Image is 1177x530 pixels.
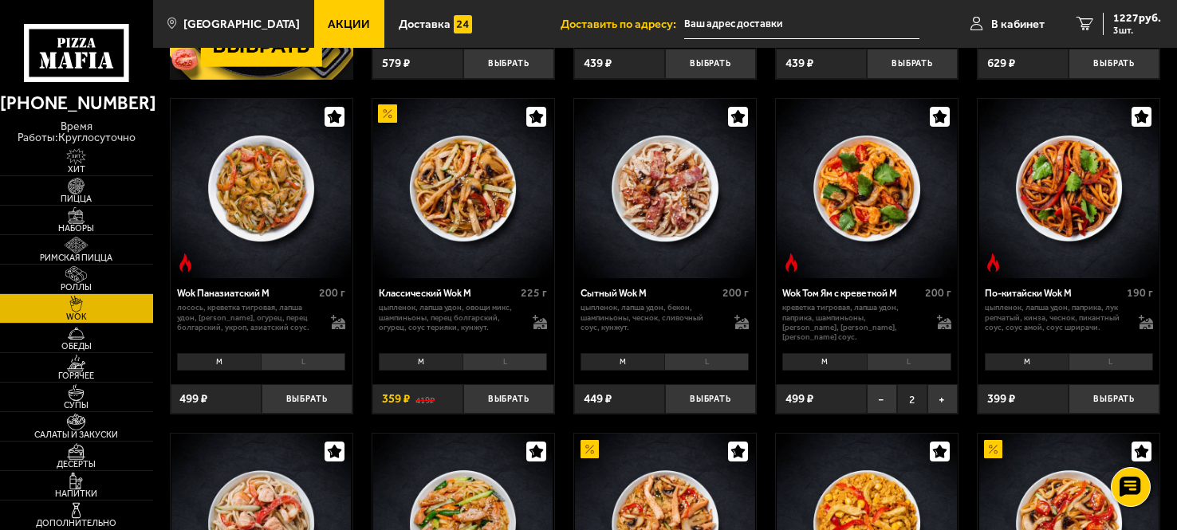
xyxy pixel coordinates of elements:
[584,57,612,69] span: 439 ₽
[979,99,1159,278] img: По-китайски Wok M
[782,303,924,342] p: креветка тигровая, лапша удон, паприка, шампиньоны, [PERSON_NAME], [PERSON_NAME], [PERSON_NAME] с...
[581,288,718,300] div: Сытный Wok M
[684,10,919,39] span: Россия, Санкт-Петербург, улица Ленсовета, 17
[978,99,1159,278] a: Острое блюдоПо-китайски Wok M
[991,18,1045,30] span: В кабинет
[328,18,370,30] span: Акции
[171,99,351,278] img: Wok Паназиатский M
[584,393,612,405] span: 449 ₽
[665,49,756,79] button: Выбрать
[777,99,956,278] img: Wok Том Ям с креветкой M
[372,99,554,278] a: АкционныйКлассический Wok M
[785,57,813,69] span: 439 ₽
[581,353,664,371] li: M
[985,288,1123,300] div: По-китайски Wok M
[261,353,345,371] li: L
[574,99,756,278] a: Сытный Wok M
[262,384,352,414] button: Выбрать
[463,353,547,371] li: L
[984,440,1002,458] img: Акционный
[1069,49,1159,79] button: Выбрать
[925,286,951,300] span: 200 г
[987,393,1015,405] span: 399 ₽
[581,440,599,458] img: Акционный
[985,303,1127,332] p: цыпленок, лапша удон, паприка, лук репчатый, кинза, чеснок, пикантный соус, соус Амой, соус шрирачи.
[521,286,547,300] span: 225 г
[561,18,684,30] span: Доставить по адресу:
[177,353,261,371] li: M
[782,288,920,300] div: Wok Том Ям с креветкой M
[379,303,521,332] p: цыпленок, лапша удон, овощи микс, шампиньоны, перец болгарский, огурец, соус терияки, кунжут.
[987,57,1015,69] span: 629 ₽
[1113,26,1161,35] span: 3 шт.
[379,353,463,371] li: M
[782,253,801,272] img: Острое блюдо
[1113,13,1161,24] span: 1227 руб.
[463,384,554,414] button: Выбрать
[378,104,396,123] img: Акционный
[984,253,1002,272] img: Острое блюдо
[664,353,749,371] li: L
[177,303,319,332] p: лосось, креветка тигровая, лапша удон, [PERSON_NAME], огурец, перец болгарский, укроп, азиатский ...
[665,384,756,414] button: Выбрать
[454,15,472,33] img: 15daf4d41897b9f0e9f617042186c801.svg
[867,353,951,371] li: L
[782,353,866,371] li: M
[684,10,919,39] input: Ваш адрес доставки
[927,384,958,414] button: +
[1069,384,1159,414] button: Выбрать
[581,303,722,332] p: цыпленок, лапша удон, бекон, шампиньоны, чеснок, сливочный соус, кунжут.
[867,49,958,79] button: Выбрать
[1069,353,1153,371] li: L
[415,393,435,405] s: 419 ₽
[399,18,451,30] span: Доставка
[379,288,517,300] div: Классический Wok M
[382,57,410,69] span: 579 ₽
[463,49,554,79] button: Выбрать
[1127,286,1153,300] span: 190 г
[176,253,195,272] img: Острое блюдо
[575,99,754,278] img: Сытный Wok M
[373,99,553,278] img: Классический Wok M
[722,286,749,300] span: 200 г
[985,353,1069,371] li: M
[183,18,300,30] span: [GEOGRAPHIC_DATA]
[177,288,315,300] div: Wok Паназиатский M
[382,393,410,405] span: 359 ₽
[319,286,345,300] span: 200 г
[179,393,207,405] span: 499 ₽
[785,393,813,405] span: 499 ₽
[867,384,897,414] button: −
[171,99,352,278] a: Острое блюдоWok Паназиатский M
[776,99,958,278] a: Острое блюдоWok Том Ям с креветкой M
[897,384,927,414] span: 2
